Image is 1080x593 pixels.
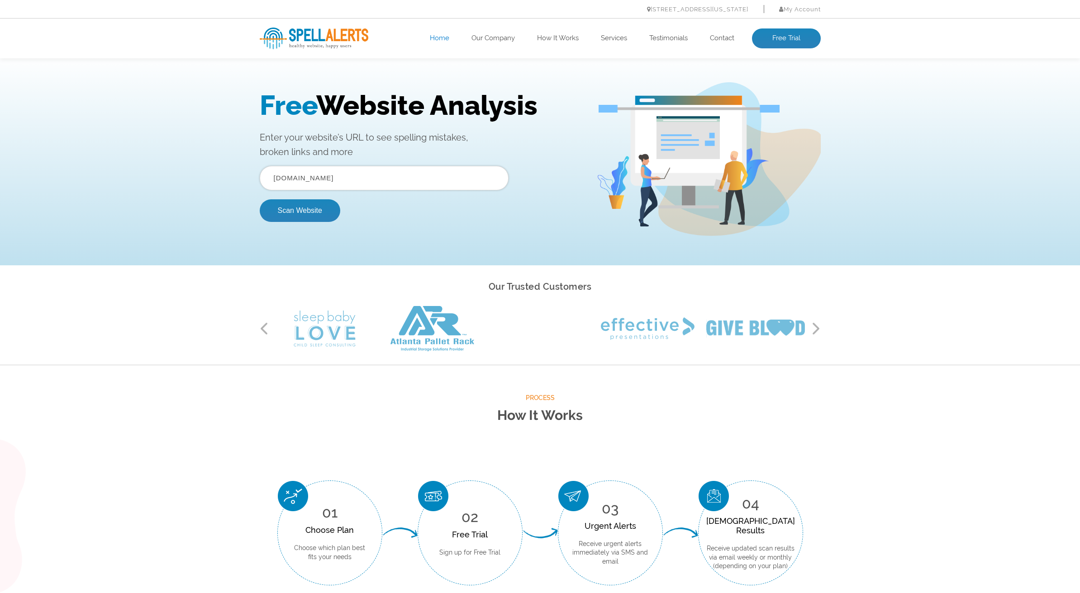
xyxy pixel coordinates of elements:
[278,481,308,511] img: Choose Plan
[322,504,338,521] span: 01
[461,508,478,525] span: 02
[260,392,821,404] span: Process
[699,481,729,511] img: Scan Result
[601,317,695,340] img: Effective
[558,481,589,511] img: Urgent Alerts
[260,77,583,106] p: Enter your website’s URL to see spelling mistakes, broken links and more
[599,105,780,113] img: Free Webiste Analysis
[602,500,619,517] span: 03
[572,521,649,531] div: Urgent Alerts
[294,311,356,347] img: Sleep Baby Love
[706,320,805,338] img: Give Blood
[439,548,500,557] p: Sign up for Free Trial
[260,322,269,335] button: Previous
[572,540,649,566] p: Receive urgent alerts immediately via SMS and email
[439,530,500,539] div: Free Trial
[291,525,368,535] div: Choose Plan
[706,516,795,535] div: [DEMOGRAPHIC_DATA] Results
[260,404,821,428] h2: How It Works
[260,279,821,295] h2: Our Trusted Customers
[260,113,509,137] input: Enter Your URL
[812,322,821,335] button: Next
[260,37,316,68] span: Free
[706,544,795,571] p: Receive updated scan results via email weekly or monthly (depending on your plan)
[418,481,448,511] img: Free Trial
[742,495,759,512] span: 04
[260,37,583,68] h1: Website Analysis
[260,146,340,169] button: Scan Website
[596,29,821,183] img: Free Webiste Analysis
[291,544,368,561] p: Choose which plan best fits your needs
